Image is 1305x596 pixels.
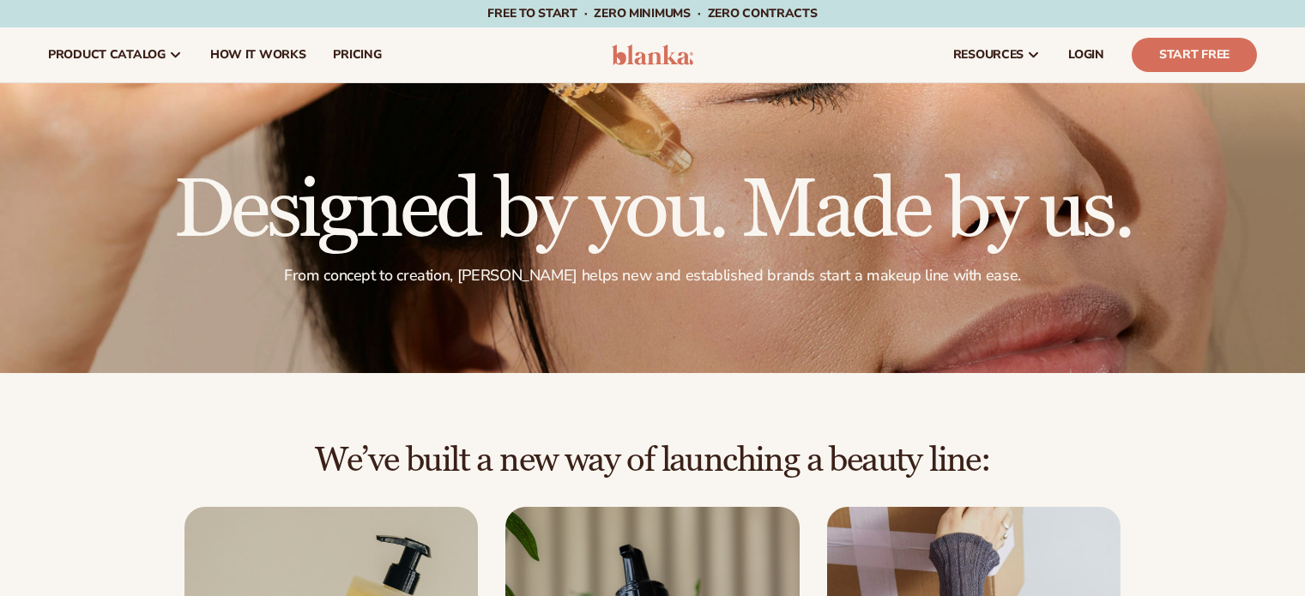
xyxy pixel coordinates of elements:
span: pricing [333,48,381,62]
span: LOGIN [1068,48,1104,62]
h1: Designed by you. Made by us. [173,170,1132,252]
span: resources [953,48,1024,62]
p: From concept to creation, [PERSON_NAME] helps new and established brands start a makeup line with... [173,266,1132,286]
img: logo [612,45,693,65]
span: Free to start · ZERO minimums · ZERO contracts [487,5,817,21]
a: LOGIN [1054,27,1118,82]
a: product catalog [34,27,196,82]
a: Start Free [1132,38,1257,72]
span: product catalog [48,48,166,62]
a: pricing [319,27,395,82]
a: How It Works [196,27,320,82]
span: How It Works [210,48,306,62]
a: resources [939,27,1054,82]
h2: We’ve built a new way of launching a beauty line: [48,442,1257,479]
